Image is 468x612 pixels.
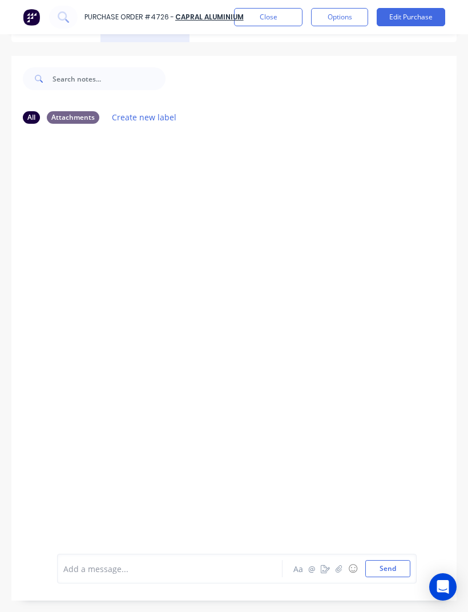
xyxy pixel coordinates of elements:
[175,12,244,22] a: Capral Aluminium
[23,9,40,26] img: Factory
[346,562,360,575] button: ☺
[47,111,99,124] div: Attachments
[84,12,174,22] div: Purchase Order #4726 -
[429,573,457,601] div: Open Intercom Messenger
[53,67,166,90] input: Search notes...
[311,8,368,26] button: Options
[305,562,318,575] button: @
[365,560,410,577] button: Send
[377,8,445,26] button: Edit Purchase
[234,8,302,26] button: Close
[106,110,183,125] button: Create new label
[291,562,305,575] button: Aa
[23,111,40,124] div: All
